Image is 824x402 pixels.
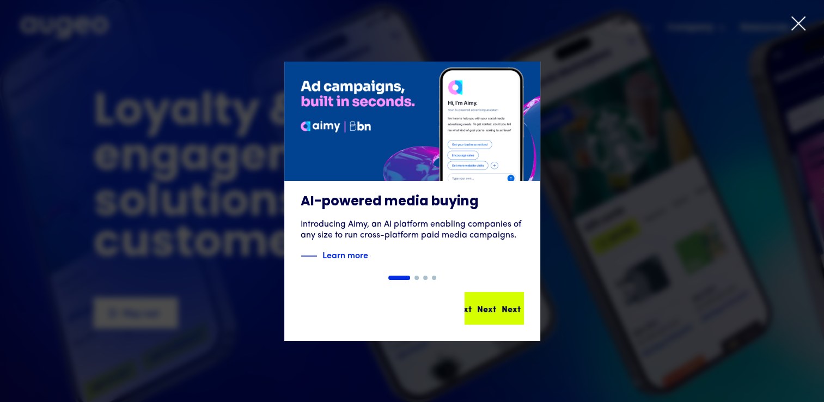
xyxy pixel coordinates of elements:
div: Show slide 3 of 4 [423,276,428,280]
div: Next [451,302,471,315]
img: Blue decorative line [301,249,317,263]
a: NextNextNext [465,292,524,325]
a: AI-powered media buyingIntroducing Aimy, an AI platform enabling companies of any size to run cro... [284,62,540,276]
img: Blue text arrow [369,249,386,263]
div: Show slide 1 of 4 [388,276,410,280]
div: Next [476,302,495,315]
div: Show slide 2 of 4 [414,276,419,280]
div: Show slide 4 of 4 [432,276,436,280]
h3: AI-powered media buying [301,194,524,210]
strong: Learn more [322,248,368,260]
div: Introducing Aimy, an AI platform enabling companies of any size to run cross-platform paid media ... [301,219,524,241]
div: Next [500,302,520,315]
